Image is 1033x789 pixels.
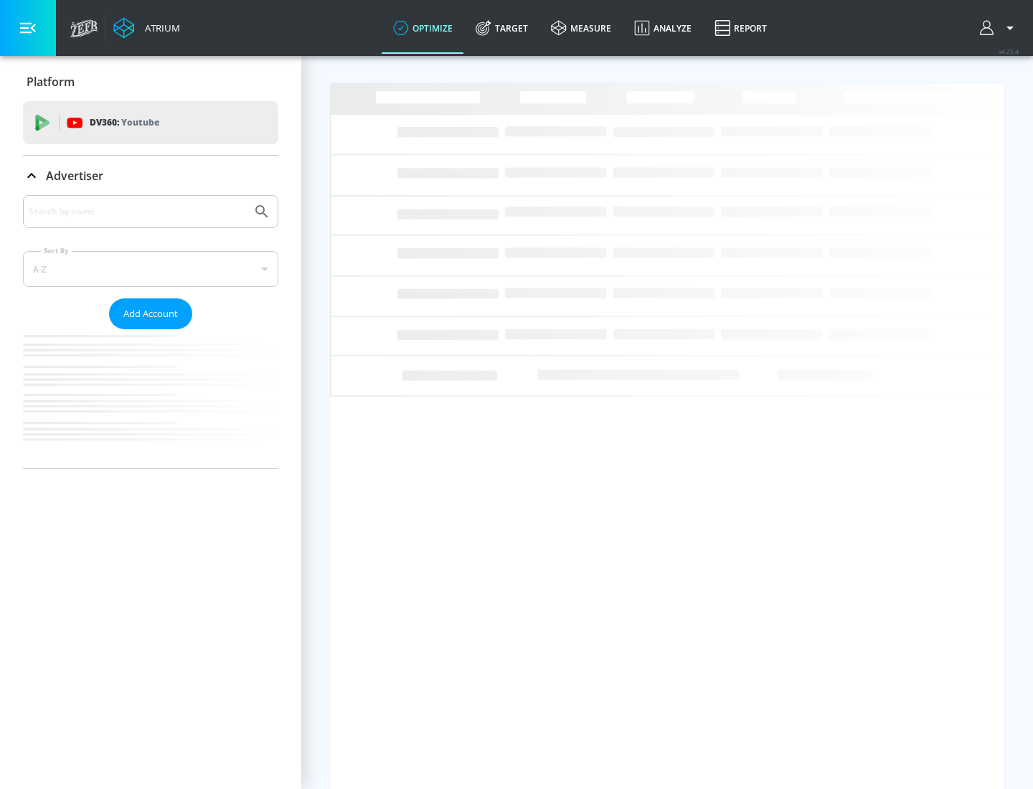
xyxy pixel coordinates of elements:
a: Analyze [623,2,703,54]
p: Platform [27,74,75,90]
a: optimize [382,2,464,54]
a: Report [703,2,778,54]
div: Atrium [139,22,180,34]
div: DV360: Youtube [23,101,278,144]
a: measure [539,2,623,54]
div: Advertiser [23,195,278,468]
div: A-Z [23,251,278,287]
p: Youtube [121,115,159,130]
p: DV360: [90,115,159,131]
label: Sort By [41,246,72,255]
span: v 4.25.4 [999,47,1019,55]
div: Advertiser [23,156,278,196]
input: Search by name [29,202,246,221]
a: Target [464,2,539,54]
span: Add Account [123,306,178,322]
div: Platform [23,62,278,102]
nav: list of Advertiser [23,329,278,468]
p: Advertiser [46,168,103,184]
button: Add Account [109,298,192,329]
a: Atrium [113,17,180,39]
